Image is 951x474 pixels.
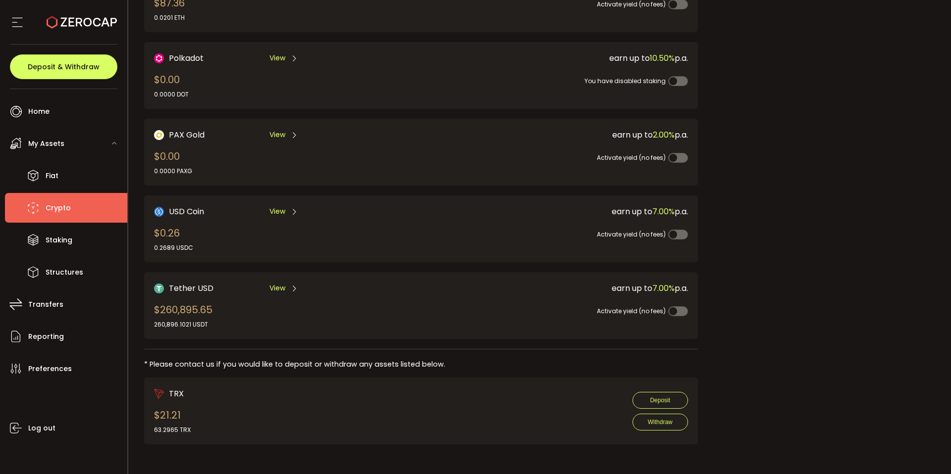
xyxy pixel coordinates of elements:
button: Withdraw [633,414,688,430]
span: Log out [28,421,55,435]
span: Staking [46,233,72,247]
div: earn up to p.a. [414,129,688,141]
span: Activate yield (no fees) [597,230,666,238]
span: TRX [169,387,184,400]
span: Deposit [650,397,670,404]
span: Preferences [28,362,72,376]
div: $260,895.65 [154,302,212,329]
div: $0.00 [154,72,189,99]
div: $0.26 [154,226,193,252]
span: 7.00% [652,206,675,217]
span: Fiat [46,169,58,183]
span: 7.00% [652,283,675,294]
img: Tether USD [154,284,164,293]
span: Transfers [28,297,63,312]
img: DOT [154,53,164,63]
span: USD Coin [169,205,204,218]
span: Crypto [46,201,71,215]
span: View [269,206,285,217]
div: * Please contact us if you would like to deposit or withdraw any assets listed below. [144,359,698,370]
span: Activate yield (no fees) [597,153,666,162]
span: 10.50% [650,52,675,64]
div: earn up to p.a. [414,52,688,64]
div: earn up to p.a. [414,205,688,218]
span: You have disabled staking [584,77,666,85]
div: 260,896.1021 USDT [154,320,212,329]
span: Activate yield (no fees) [597,307,666,315]
span: Home [28,104,50,119]
div: 0.0000 PAXG [154,167,192,176]
span: View [269,130,285,140]
div: 0.0201 ETH [154,13,185,22]
span: Withdraw [648,419,673,426]
button: Deposit & Withdraw [10,54,117,79]
span: Deposit & Withdraw [28,63,100,70]
div: $21.21 [154,408,191,434]
span: Reporting [28,330,64,344]
span: Tether USD [169,282,213,294]
img: USD Coin [154,207,164,217]
img: PAX Gold [154,130,164,140]
span: View [269,283,285,293]
div: $0.00 [154,149,192,176]
div: 63.2965 TRX [154,426,191,434]
iframe: Chat Widget [833,367,951,474]
span: Polkadot [169,52,204,64]
span: View [269,53,285,63]
span: PAX Gold [169,129,205,141]
div: 0.2689 USDC [154,243,193,252]
div: 0.0000 DOT [154,90,189,99]
span: My Assets [28,137,64,151]
img: trx_portfolio.png [154,389,164,399]
div: earn up to p.a. [414,282,688,294]
span: 2.00% [653,129,675,141]
span: Structures [46,265,83,280]
button: Deposit [633,392,688,409]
